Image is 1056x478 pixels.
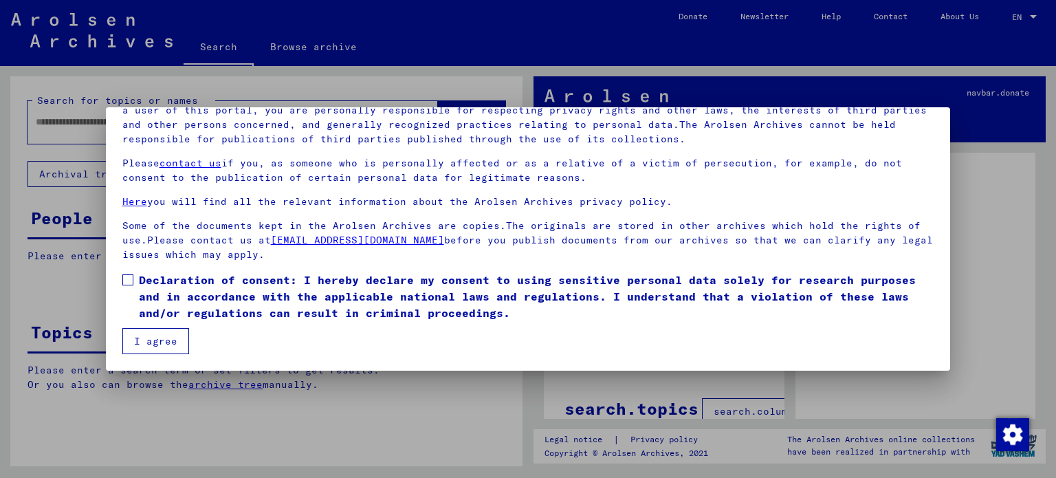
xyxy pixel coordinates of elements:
a: [EMAIL_ADDRESS][DOMAIN_NAME] [271,234,444,246]
button: I agree [122,328,189,354]
a: contact us [159,157,221,169]
p: you will find all the relevant information about the Arolsen Archives privacy policy. [122,195,934,209]
a: Here [122,195,147,208]
img: Change consent [996,418,1029,451]
p: Please if you, as someone who is personally affected or as a relative of a victim of persecution,... [122,156,934,185]
p: Please note that this portal on victims of Nazi [MEDICAL_DATA] contains sensitive data on identif... [122,89,934,146]
span: Declaration of consent: I hereby declare my consent to using sensitive personal data solely for r... [139,272,934,321]
p: Some of the documents kept in the Arolsen Archives are copies.The originals are stored in other a... [122,219,934,262]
